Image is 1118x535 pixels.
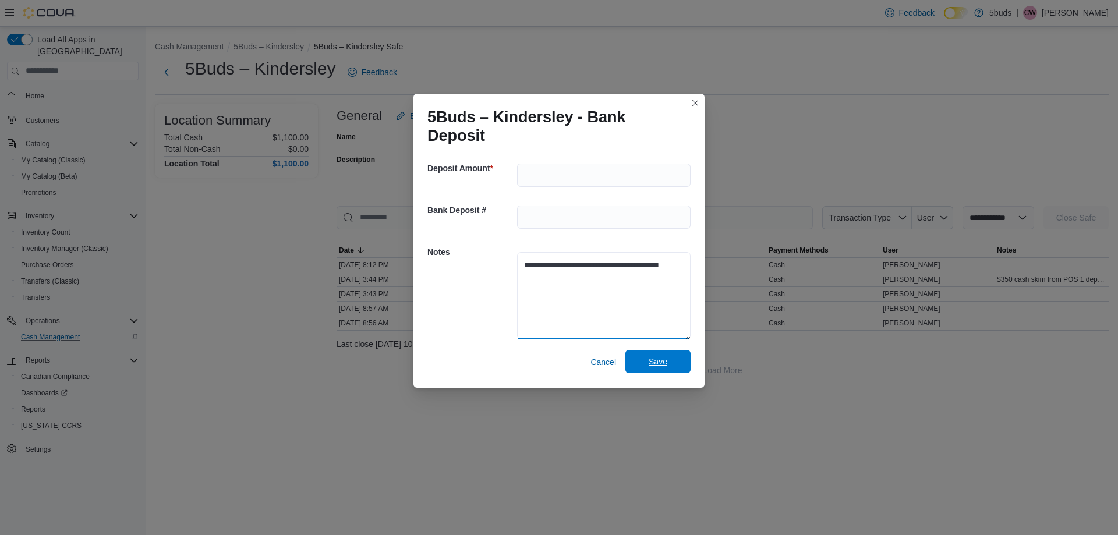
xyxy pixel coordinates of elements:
[427,199,515,222] h5: Bank Deposit #
[625,350,691,373] button: Save
[427,240,515,264] h5: Notes
[590,356,616,368] span: Cancel
[427,157,515,180] h5: Deposit Amount
[427,108,681,145] h1: 5Buds – Kindersley - Bank Deposit
[649,356,667,367] span: Save
[586,350,621,374] button: Cancel
[688,96,702,110] button: Closes this modal window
